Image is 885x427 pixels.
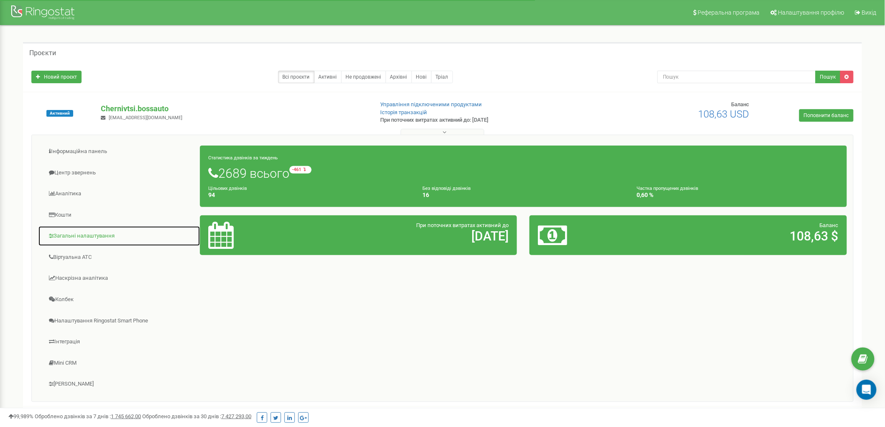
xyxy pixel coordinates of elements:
[142,413,251,419] span: Оброблено дзвінків за 30 днів :
[637,192,839,198] h4: 0,60 %
[29,49,56,57] h5: Проєкти
[314,71,342,83] a: Активні
[31,71,82,83] a: Новий проєкт
[289,166,312,174] small: -461
[38,226,200,246] a: Загальні налаштування
[101,103,366,114] p: Chernivtsi.bossauto
[38,374,200,394] a: [PERSON_NAME]
[341,71,386,83] a: Не продовжені
[642,229,839,243] h2: 108,63 $
[8,413,33,419] span: 99,989%
[637,186,698,191] small: Частка пропущених дзвінків
[416,222,509,228] span: При поточних витратах активний до
[862,9,877,16] span: Вихід
[111,413,141,419] u: 1 745 662,00
[35,413,141,419] span: Оброблено дзвінків за 7 днів :
[38,268,200,289] a: Наскрізна аналітика
[208,166,839,180] h1: 2689 всього
[381,101,482,107] a: Управління підключеними продуктами
[857,380,877,400] div: Open Intercom Messenger
[431,71,453,83] a: Тріал
[38,184,200,204] a: Аналiтика
[38,163,200,183] a: Центр звернень
[422,192,624,198] h4: 16
[381,116,577,124] p: При поточних витратах активний до: [DATE]
[208,155,278,161] small: Статистика дзвінків за тиждень
[422,186,471,191] small: Без відповіді дзвінків
[109,115,182,120] span: [EMAIL_ADDRESS][DOMAIN_NAME]
[698,9,760,16] span: Реферальна програма
[732,101,749,107] span: Баланс
[698,108,749,120] span: 108,63 USD
[657,71,816,83] input: Пошук
[208,192,410,198] h4: 94
[208,186,247,191] small: Цільових дзвінків
[820,222,839,228] span: Баланс
[221,413,251,419] u: 7 427 293,00
[386,71,412,83] a: Архівні
[778,9,844,16] span: Налаштування профілю
[799,109,854,122] a: Поповнити баланс
[278,71,315,83] a: Всі проєкти
[312,229,509,243] h2: [DATE]
[38,205,200,225] a: Кошти
[381,109,427,115] a: Історія транзакцій
[38,289,200,310] a: Колбек
[38,141,200,162] a: Інформаційна панель
[46,110,73,117] span: Активний
[816,71,841,83] button: Пошук
[38,311,200,331] a: Налаштування Ringostat Smart Phone
[412,71,432,83] a: Нові
[38,353,200,373] a: Mini CRM
[38,247,200,268] a: Віртуальна АТС
[38,332,200,352] a: Інтеграція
